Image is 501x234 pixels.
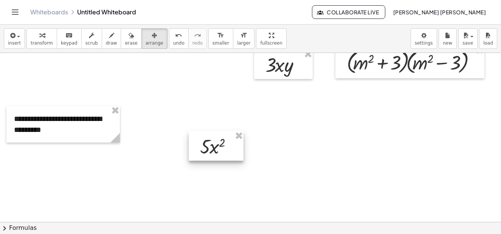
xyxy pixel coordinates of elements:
button: redoredo [188,28,207,49]
button: arrange [141,28,168,49]
span: [PERSON_NAME] [PERSON_NAME] [393,9,486,15]
button: undoundo [169,28,189,49]
span: arrange [146,40,163,46]
button: [PERSON_NAME] [PERSON_NAME] [387,5,492,19]
a: Whiteboards [30,8,68,16]
span: keypad [61,40,78,46]
button: insert [4,28,25,49]
span: scrub [85,40,98,46]
span: load [483,40,493,46]
button: Collaborate Live [312,5,385,19]
span: fullscreen [260,40,282,46]
button: format_sizelarger [233,28,254,49]
i: keyboard [65,31,73,40]
span: undo [173,40,185,46]
button: keyboardkeypad [57,28,82,49]
i: format_size [217,31,224,40]
span: smaller [212,40,229,46]
button: save [458,28,478,49]
button: format_sizesmaller [208,28,233,49]
button: fullscreen [256,28,286,49]
button: new [439,28,457,49]
button: Toggle navigation [9,6,21,18]
button: draw [102,28,121,49]
i: redo [194,31,201,40]
span: new [443,40,452,46]
span: Collaborate Live [318,9,379,15]
button: settings [411,28,437,49]
span: draw [106,40,117,46]
span: transform [31,40,53,46]
button: load [479,28,497,49]
button: erase [121,28,141,49]
span: erase [125,40,137,46]
span: larger [237,40,250,46]
span: insert [8,40,21,46]
span: settings [415,40,433,46]
i: undo [175,31,182,40]
button: transform [26,28,57,49]
span: save [462,40,473,46]
i: format_size [240,31,247,40]
button: scrub [81,28,102,49]
span: redo [192,40,203,46]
